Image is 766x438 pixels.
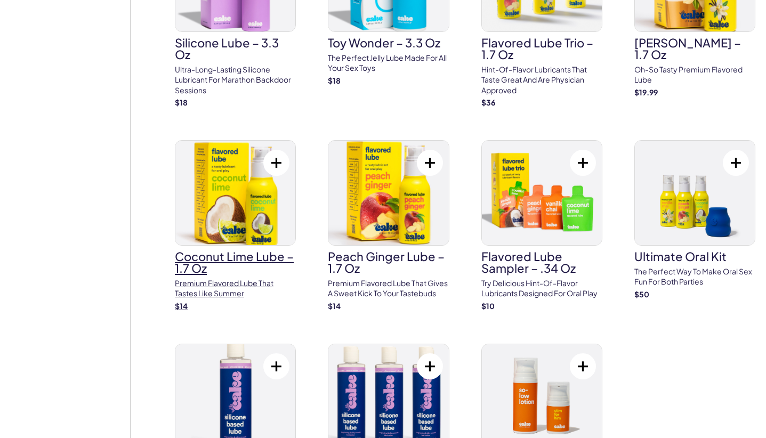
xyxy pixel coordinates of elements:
a: Coconut Lime Lube – 1.7 ozCoconut Lime Lube – 1.7 ozPremium Flavored Lube that tastes like summer$14 [175,140,296,312]
h3: Flavored Lube Trio – 1.7 oz [481,37,602,60]
p: Ultra-long-lasting silicone lubricant for marathon backdoor sessions [175,64,296,96]
strong: $ 10 [481,301,495,311]
strong: $ 50 [634,289,649,299]
p: The perfect jelly lube made for all your sex toys [328,53,449,74]
p: Try delicious hint-of-flavor lubricants designed for oral play [481,278,602,299]
h3: Peach Ginger Lube – 1.7 oz [328,250,449,274]
p: The perfect way to make oral sex fun for both parties [634,266,755,287]
h3: Toy Wonder – 3.3 oz [328,37,449,48]
a: Peach Ginger Lube – 1.7 ozPeach Ginger Lube – 1.7 ozPremium Flavored Lube that gives a sweet kick... [328,140,449,312]
img: Coconut Lime Lube – 1.7 oz [175,141,295,245]
p: Premium Flavored Lube that tastes like summer [175,278,296,299]
strong: $ 14 [175,301,188,311]
h3: Coconut Lime Lube – 1.7 oz [175,250,296,274]
strong: $ 36 [481,98,495,107]
img: Flavored Lube Sampler – .34 oz [482,141,602,245]
h3: Silicone Lube – 3.3 oz [175,37,296,60]
p: Premium Flavored Lube that gives a sweet kick to your tastebuds [328,278,449,299]
strong: $ 14 [328,301,341,311]
strong: $ 18 [175,98,188,107]
p: Oh-so tasty Premium Flavored Lube [634,64,755,85]
a: ultimate oral kitultimate oral kitThe perfect way to make oral sex fun for both parties$50 [634,140,755,300]
img: ultimate oral kit [635,141,755,245]
img: Peach Ginger Lube – 1.7 oz [328,141,448,245]
strong: $ 19.99 [634,87,658,97]
a: Flavored Lube Sampler – .34 ozFlavored Lube Sampler – .34 ozTry delicious hint-of-flavor lubrican... [481,140,602,312]
h3: Flavored Lube Sampler – .34 oz [481,250,602,274]
h3: ultimate oral kit [634,250,755,262]
p: Hint-of-flavor lubricants that taste great and are physician approved [481,64,602,96]
h3: [PERSON_NAME] – 1.7 oz [634,37,755,60]
strong: $ 18 [328,76,341,85]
